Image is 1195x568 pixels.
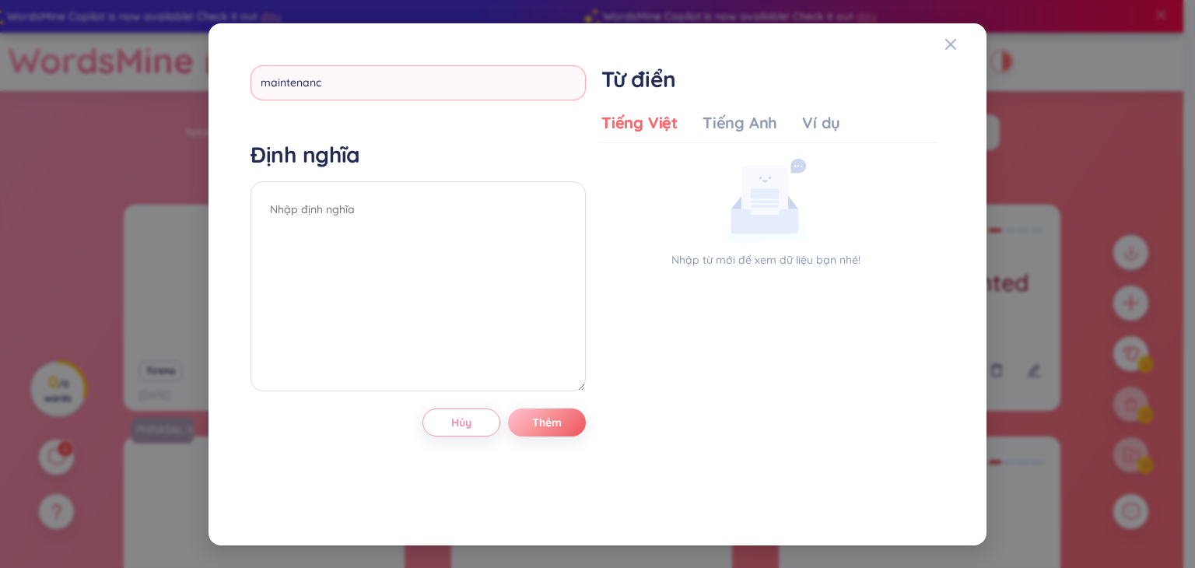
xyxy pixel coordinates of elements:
[251,65,586,100] input: Nhập từ mới
[251,141,586,169] h4: Định nghĩa
[944,23,986,65] button: Close
[703,112,777,134] div: Tiếng Anh
[601,251,930,268] p: Nhập từ mới để xem dữ liệu bạn nhé!
[601,112,678,134] div: Tiếng Việt
[802,112,840,134] div: Ví dụ
[451,415,471,430] span: Hủy
[532,415,562,430] span: Thêm
[601,65,937,93] h1: Từ điển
